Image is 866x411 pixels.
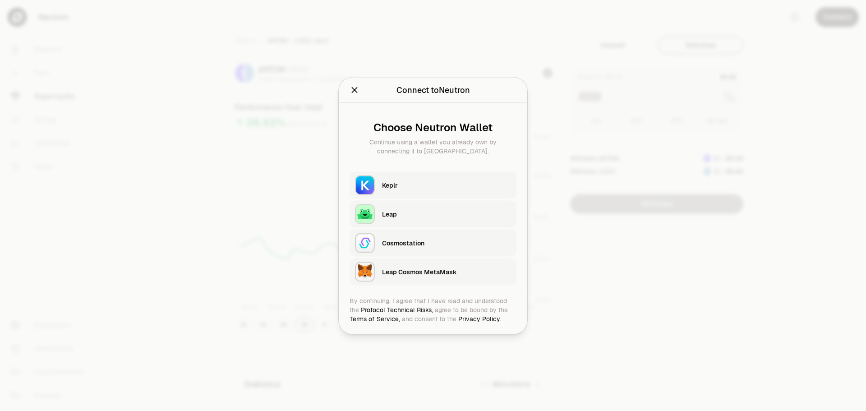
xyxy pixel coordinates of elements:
img: Cosmostation [355,233,375,253]
button: CosmostationCosmostation [350,229,516,256]
a: Protocol Technical Risks, [361,305,433,314]
img: Leap Cosmos MetaMask [355,262,375,282]
div: By continuing, I agree that I have read and understood the agree to be bound by the and consent t... [350,296,516,323]
button: Leap Cosmos MetaMaskLeap Cosmos MetaMask [350,258,516,285]
div: Cosmostation [382,238,511,247]
img: Keplr [355,175,375,195]
img: Leap [355,204,375,224]
div: Continue using a wallet you already own by connecting it to [GEOGRAPHIC_DATA]. [357,137,509,155]
div: Leap [382,209,511,218]
div: Choose Neutron Wallet [357,121,509,134]
button: LeapLeap [350,200,516,227]
div: Connect to Neutron [396,83,470,96]
button: Close [350,83,359,96]
div: Leap Cosmos MetaMask [382,267,511,276]
a: Terms of Service, [350,314,400,323]
div: Keplr [382,180,511,189]
a: Privacy Policy. [458,314,501,323]
button: KeplrKeplr [350,171,516,199]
